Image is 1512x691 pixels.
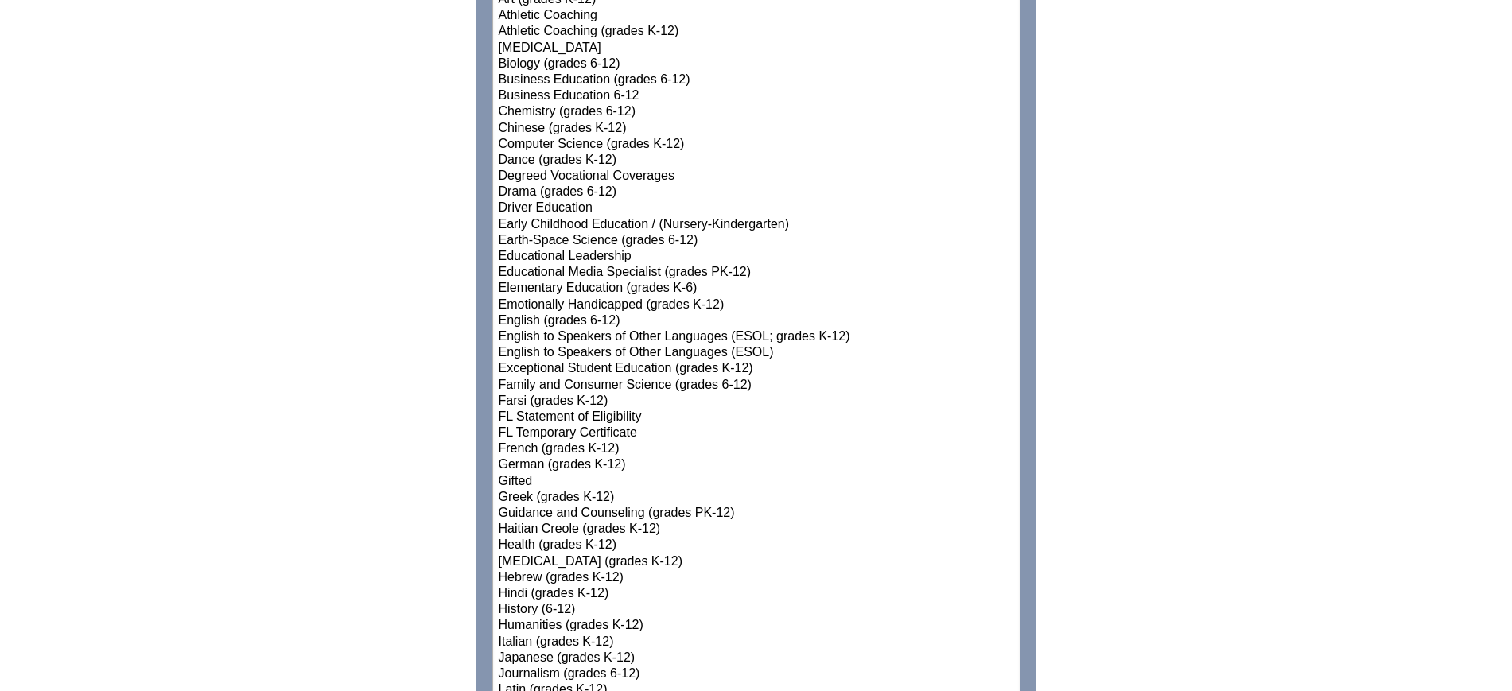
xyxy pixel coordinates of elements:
option: English (grades 6-12) [497,313,1016,329]
option: Athletic Coaching (grades K-12) [497,24,1016,40]
option: French (grades K-12) [497,441,1016,457]
option: English to Speakers of Other Languages (ESOL) [497,345,1016,361]
option: Drama (grades 6-12) [497,184,1016,200]
option: Gifted [497,474,1016,490]
option: Earth-Space Science (grades 6-12) [497,233,1016,249]
option: Health (grades K-12) [497,538,1016,553]
option: Business Education (grades 6-12) [497,72,1016,88]
option: Biology (grades 6-12) [497,56,1016,72]
option: Humanities (grades K-12) [497,618,1016,634]
option: Early Childhood Education / (Nursery-Kindergarten) [497,217,1016,233]
option: Educational Leadership [497,249,1016,265]
option: Exceptional Student Education (grades K-12) [497,361,1016,377]
option: FL Temporary Certificate [497,425,1016,441]
option: Farsi (grades K-12) [497,394,1016,410]
option: Business Education 6-12 [497,88,1016,104]
option: Guidance and Counseling (grades PK-12) [497,506,1016,522]
option: Italian (grades K-12) [497,635,1016,650]
option: Hebrew (grades K-12) [497,570,1016,586]
option: Greek (grades K-12) [497,490,1016,506]
option: Chinese (grades K-12) [497,121,1016,137]
option: Chemistry (grades 6-12) [497,104,1016,120]
option: Japanese (grades K-12) [497,650,1016,666]
option: Emotionally Handicapped (grades K-12) [497,297,1016,313]
option: Hindi (grades K-12) [497,586,1016,602]
option: Family and Consumer Science (grades 6-12) [497,378,1016,394]
option: Computer Science (grades K-12) [497,137,1016,153]
option: English to Speakers of Other Languages (ESOL; grades K-12) [497,329,1016,345]
option: Journalism (grades 6-12) [497,666,1016,682]
option: [MEDICAL_DATA] (grades K-12) [497,554,1016,570]
option: [MEDICAL_DATA] [497,41,1016,56]
option: Driver Education [497,200,1016,216]
option: German (grades K-12) [497,457,1016,473]
option: FL Statement of Eligibility [497,410,1016,425]
option: Elementary Education (grades K-6) [497,281,1016,297]
option: Degreed Vocational Coverages [497,169,1016,184]
option: Educational Media Specialist (grades PK-12) [497,265,1016,281]
option: Athletic Coaching [497,8,1016,24]
option: Dance (grades K-12) [497,153,1016,169]
option: History (6-12) [497,602,1016,618]
option: Haitian Creole (grades K-12) [497,522,1016,538]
